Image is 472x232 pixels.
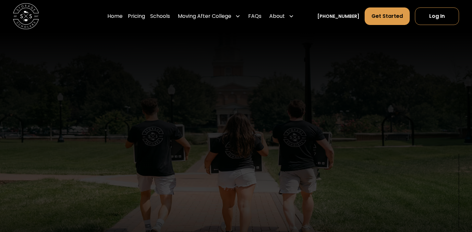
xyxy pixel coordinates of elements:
[150,7,170,25] a: Schools
[107,7,123,25] a: Home
[317,13,359,20] a: [PHONE_NUMBER]
[175,7,243,25] div: Moving After College
[13,3,39,29] img: Storage Scholars main logo
[178,12,231,20] div: Moving After College
[248,7,261,25] a: FAQs
[269,12,285,20] div: About
[365,7,410,25] a: Get Started
[128,7,145,25] a: Pricing
[267,7,297,25] div: About
[415,7,459,25] a: Log In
